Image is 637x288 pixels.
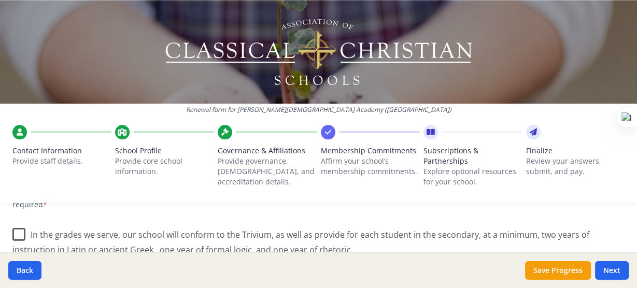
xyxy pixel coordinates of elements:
[526,146,625,156] span: Finalize
[218,146,316,156] span: Governance & Affiliations
[321,156,419,177] p: Affirm your school’s membership commitments.
[12,156,111,166] p: Provide staff details.
[115,146,214,156] span: School Profile
[218,156,316,187] p: Provide governance, [DEMOGRAPHIC_DATA], and accreditation details.
[526,156,625,177] p: Review your answers, submit, and pay.
[423,146,522,166] span: Subscriptions & Partnerships
[12,221,625,256] label: In the grades we serve, our school will conform to the Trivium, as well as provide for each stude...
[595,261,629,280] button: Next
[12,146,111,156] span: Contact Information
[163,16,474,88] img: Logo
[115,156,214,177] p: Provide core school information.
[525,261,591,280] button: Save Progress
[423,166,522,187] p: Explore optional resources for your school.
[8,261,41,280] button: Back
[321,146,419,156] span: Membership Commitments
